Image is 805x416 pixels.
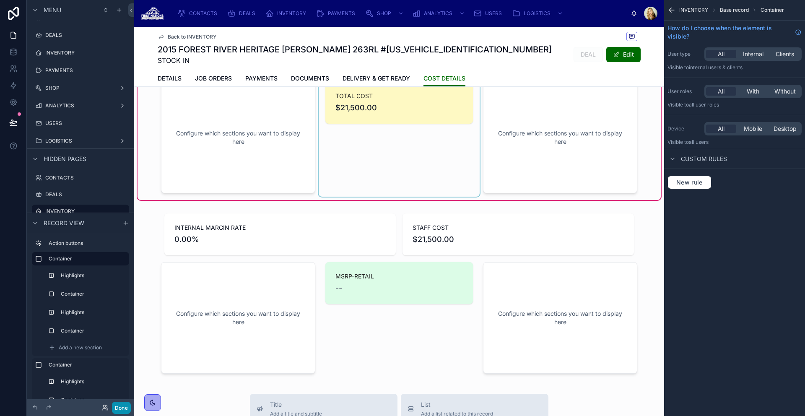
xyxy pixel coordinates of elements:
label: Container [61,397,124,403]
span: How do I choose when the element is visible? [667,24,792,41]
span: Custom rules [681,155,727,163]
span: INVENTORY [679,7,708,13]
img: App logo [141,7,164,20]
span: PAYMENTS [328,10,355,17]
h1: 2015 FOREST RIVER HERITAGE [PERSON_NAME] 263RL #[US_VEHICLE_IDENTIFICATION_NUMBER] [158,44,552,55]
label: Container [49,361,126,368]
a: PAYMENTS [245,71,278,88]
span: Menu [44,6,61,14]
button: Done [112,402,131,414]
a: SHOP [363,6,408,21]
span: Container [761,7,784,13]
a: SHOP [32,81,129,95]
span: CONTACTS [189,10,217,17]
label: Highlights [61,272,124,279]
span: INVENTORY [277,10,306,17]
label: ANALYTICS [45,102,116,109]
a: JOB ORDERS [195,71,232,88]
label: INVENTORY [45,49,127,56]
label: DEALS [45,32,127,39]
a: INVENTORY [263,6,312,21]
span: PAYMENTS [245,74,278,83]
span: LOGISTICS [524,10,551,17]
a: ANALYTICS [32,99,129,112]
a: USERS [32,117,129,130]
label: Action buttons [49,240,126,247]
label: Device [667,125,701,132]
a: INVENTORY [32,46,129,60]
span: all users [689,139,709,145]
label: PAYMENTS [45,67,127,74]
span: Title [270,400,322,409]
span: DOCUMENTS [291,74,329,83]
span: Base record [720,7,749,13]
span: STOCK IN [158,55,552,65]
a: PAYMENTS [314,6,361,21]
a: PAYMENTS [32,64,129,77]
span: Clients [776,50,794,58]
span: All user roles [689,101,719,108]
div: scrollable content [27,233,134,399]
a: DEALS [225,6,261,21]
label: CONTACTS [45,174,127,181]
a: DOCUMENTS [291,71,329,88]
label: User type [667,51,701,57]
span: USERS [485,10,502,17]
a: DELIVERY & GET READY [343,71,410,88]
span: DELIVERY & GET READY [343,74,410,83]
label: Highlights [61,309,124,316]
a: Back to INVENTORY [158,34,216,40]
p: Visible to [667,64,802,71]
span: ANALYTICS [424,10,452,17]
span: Record view [44,219,84,227]
button: New rule [667,176,712,189]
span: New rule [673,179,706,186]
a: ANALYTICS [410,6,469,21]
label: LOGISTICS [45,138,116,144]
span: SHOP [377,10,391,17]
a: How do I choose when the element is visible? [667,24,802,41]
label: USERS [45,120,127,127]
span: Hidden pages [44,155,86,163]
span: Back to INVENTORY [168,34,216,40]
p: Visible to [667,139,802,146]
button: Edit [606,47,641,62]
label: Container [61,328,124,334]
a: CONTACTS [175,6,223,21]
a: LOGISTICS [32,134,129,148]
span: DETAILS [158,74,182,83]
div: scrollable content [171,4,631,23]
a: LOGISTICS [509,6,567,21]
span: All [718,87,724,96]
label: INVENTORY [45,208,124,215]
span: Desktop [774,125,797,133]
span: Internal [743,50,763,58]
a: USERS [471,6,508,21]
span: List [421,400,493,409]
label: DEALS [45,191,127,198]
a: COST DETAILS [423,71,465,87]
label: Container [49,255,122,262]
span: JOB ORDERS [195,74,232,83]
span: All [718,50,724,58]
a: CONTACTS [32,171,129,185]
span: DEALS [239,10,255,17]
a: INVENTORY [32,205,129,218]
a: DEALS [32,29,129,42]
label: SHOP [45,85,116,91]
span: All [718,125,724,133]
label: User roles [667,88,701,95]
span: Mobile [744,125,762,133]
span: With [747,87,759,96]
a: DETAILS [158,71,182,88]
p: Visible to [667,101,802,108]
span: Internal users & clients [689,64,743,70]
label: Container [61,291,124,297]
span: Add a new section [59,344,102,351]
span: COST DETAILS [423,74,465,83]
span: Without [774,87,796,96]
a: DEALS [32,188,129,201]
label: Highlights [61,378,124,385]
